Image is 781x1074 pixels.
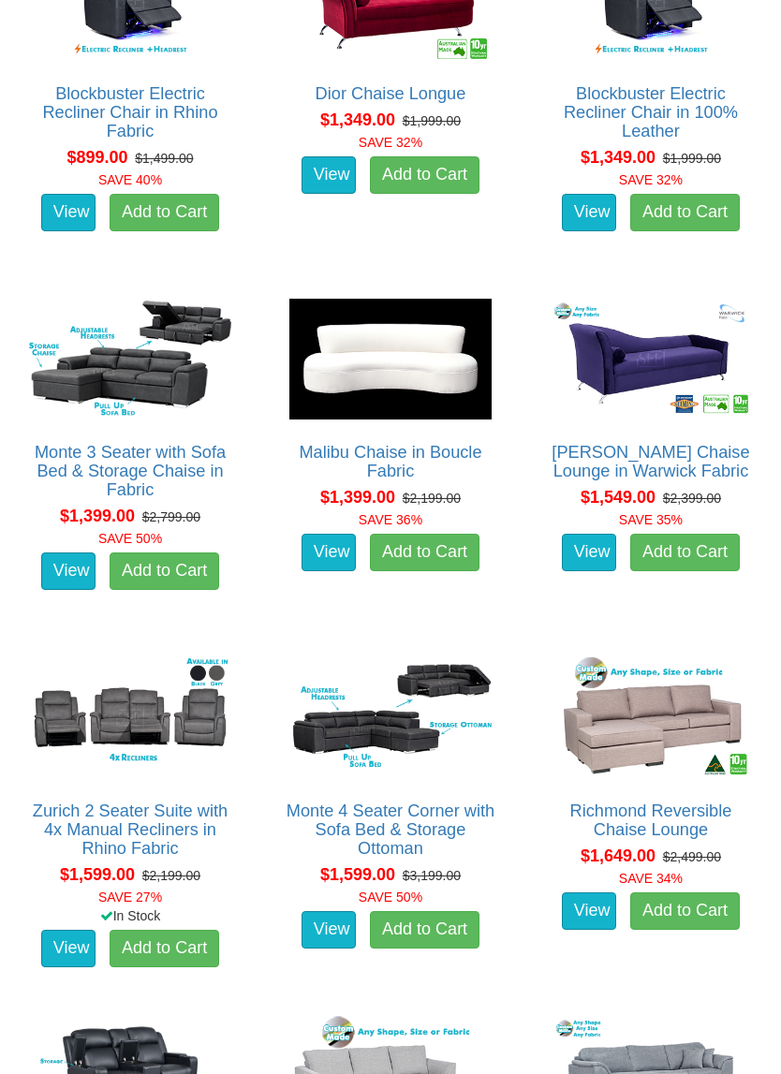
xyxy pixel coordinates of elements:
span: $1,349.00 [581,148,656,167]
a: Add to Cart [110,930,219,967]
a: Richmond Reversible Chaise Lounge [570,802,732,839]
div: In Stock [10,906,250,925]
a: Dior Chaise Longue [316,84,466,103]
a: Add to Cart [370,911,479,949]
a: View [562,194,616,231]
a: Add to Cart [110,552,219,590]
a: View [302,534,356,571]
a: Add to Cart [110,194,219,231]
a: Blockbuster Electric Recliner Chair in Rhino Fabric [42,84,217,140]
font: SAVE 40% [98,172,162,187]
font: SAVE 34% [619,871,683,886]
a: View [562,534,616,571]
a: View [302,156,356,194]
a: View [562,892,616,930]
span: $1,549.00 [581,488,656,507]
img: Malibu Chaise in Boucle Fabric [285,294,496,425]
a: Monte 3 Seater with Sofa Bed & Storage Chaise in Fabric [35,443,226,499]
font: SAVE 32% [619,172,683,187]
span: $1,599.00 [320,865,395,884]
a: Add to Cart [370,534,479,571]
img: Monte 4 Seater Corner with Sofa Bed & Storage Ottoman [285,653,496,784]
a: Add to Cart [630,892,740,930]
del: $2,799.00 [142,509,200,524]
a: Zurich 2 Seater Suite with 4x Manual Recliners in Rhino Fabric [33,802,228,858]
a: Add to Cart [370,156,479,194]
del: $1,499.00 [135,151,193,166]
img: Zurich 2 Seater Suite with 4x Manual Recliners in Rhino Fabric [24,653,236,784]
del: $1,999.00 [663,151,721,166]
a: View [41,194,96,231]
a: [PERSON_NAME] Chaise Lounge in Warwick Fabric [552,443,749,480]
a: Blockbuster Electric Recliner Chair in 100% Leather [564,84,738,140]
a: View [302,911,356,949]
span: $1,649.00 [581,846,656,865]
del: $1,999.00 [403,113,461,128]
span: $1,399.00 [320,488,395,507]
font: SAVE 50% [98,531,162,546]
font: SAVE 36% [359,512,422,527]
span: $1,599.00 [60,865,135,884]
a: Add to Cart [630,534,740,571]
span: $1,349.00 [320,110,395,129]
a: Add to Cart [630,194,740,231]
del: $3,199.00 [403,868,461,883]
span: $899.00 [66,148,127,167]
img: Richmond Reversible Chaise Lounge [545,653,757,784]
del: $2,199.00 [403,491,461,506]
span: $1,399.00 [60,507,135,525]
del: $2,399.00 [663,491,721,506]
font: SAVE 50% [359,890,422,905]
font: SAVE 35% [619,512,683,527]
font: SAVE 27% [98,890,162,905]
font: SAVE 32% [359,135,422,150]
img: Monte 3 Seater with Sofa Bed & Storage Chaise in Fabric [24,294,236,425]
img: Romeo Chaise Lounge in Warwick Fabric [545,294,757,425]
del: $2,199.00 [142,868,200,883]
a: View [41,930,96,967]
a: Monte 4 Seater Corner with Sofa Bed & Storage Ottoman [287,802,494,858]
del: $2,499.00 [663,849,721,864]
a: View [41,552,96,590]
a: Malibu Chaise in Boucle Fabric [299,443,481,480]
